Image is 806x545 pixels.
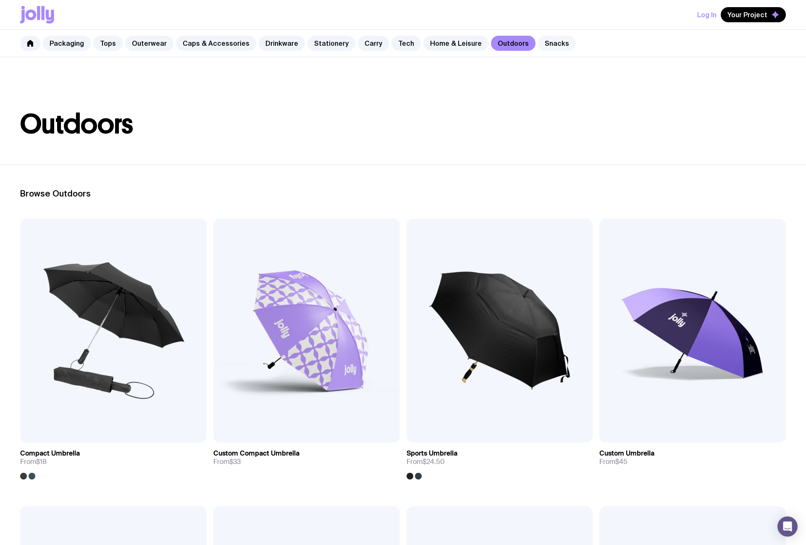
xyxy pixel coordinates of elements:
[229,457,241,466] span: $33
[615,457,627,466] span: $45
[213,443,400,473] a: Custom Compact UmbrellaFrom$33
[721,7,786,22] button: Your Project
[20,189,786,199] h2: Browse Outdoors
[36,457,47,466] span: $18
[391,36,421,51] a: Tech
[43,36,91,51] a: Packaging
[20,449,80,458] h3: Compact Umbrella
[307,36,355,51] a: Stationery
[599,449,654,458] h3: Custom Umbrella
[423,36,488,51] a: Home & Leisure
[697,7,717,22] button: Log In
[407,458,445,466] span: From
[491,36,536,51] a: Outdoors
[20,458,47,466] span: From
[20,443,207,479] a: Compact UmbrellaFrom$18
[93,36,123,51] a: Tops
[538,36,576,51] a: Snacks
[358,36,389,51] a: Carry
[599,458,627,466] span: From
[125,36,173,51] a: Outerwear
[20,111,786,138] h1: Outdoors
[727,10,767,19] span: Your Project
[423,457,445,466] span: $24.50
[259,36,305,51] a: Drinkware
[213,458,241,466] span: From
[407,443,593,479] a: Sports UmbrellaFrom$24.50
[777,516,798,537] div: Open Intercom Messenger
[599,443,786,473] a: Custom UmbrellaFrom$45
[213,449,299,458] h3: Custom Compact Umbrella
[176,36,256,51] a: Caps & Accessories
[407,449,457,458] h3: Sports Umbrella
